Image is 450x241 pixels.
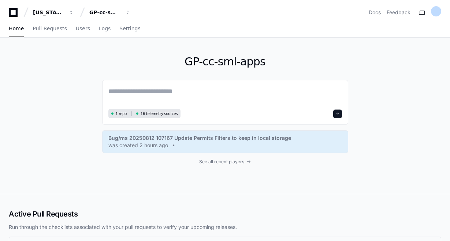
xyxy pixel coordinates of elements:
[141,111,178,116] span: 16 telemetry sources
[108,134,342,149] a: Bug/ms 20250812 107167 Update Permits Filters to keep in local storagewas created 2 hours ago
[9,209,441,219] h2: Active Pull Requests
[9,223,441,231] p: Run through the checklists associated with your pull requests to verify your upcoming releases.
[108,134,291,142] span: Bug/ms 20250812 107167 Update Permits Filters to keep in local storage
[9,26,24,31] span: Home
[108,142,168,149] span: was created 2 hours ago
[116,111,127,116] span: 1 repo
[33,20,67,37] a: Pull Requests
[102,55,348,68] h1: GP-cc-sml-apps
[86,6,133,19] button: GP-cc-sml-apps
[119,20,140,37] a: Settings
[369,9,381,16] a: Docs
[89,9,121,16] div: GP-cc-sml-apps
[102,159,348,165] a: See all recent players
[387,9,410,16] button: Feedback
[76,20,90,37] a: Users
[119,26,140,31] span: Settings
[33,9,64,16] div: [US_STATE] Pacific
[9,20,24,37] a: Home
[199,159,244,165] span: See all recent players
[99,20,111,37] a: Logs
[76,26,90,31] span: Users
[30,6,77,19] button: [US_STATE] Pacific
[33,26,67,31] span: Pull Requests
[99,26,111,31] span: Logs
